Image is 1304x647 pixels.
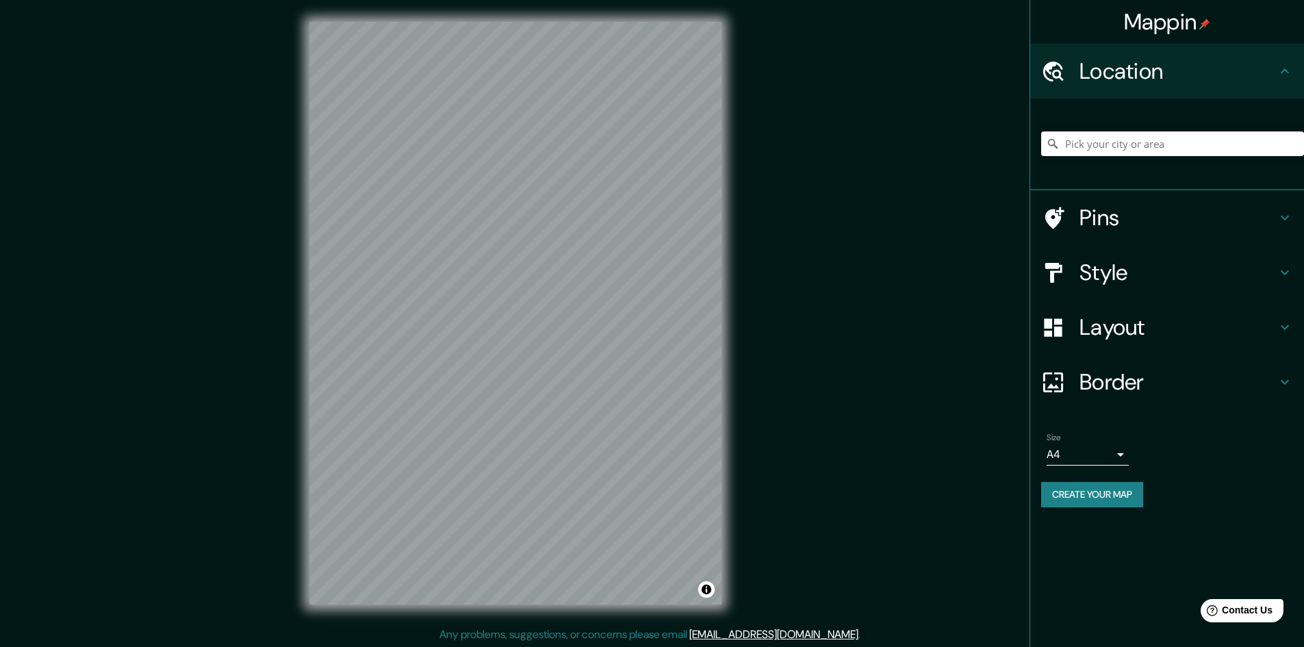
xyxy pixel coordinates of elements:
div: . [860,626,862,643]
iframe: Help widget launcher [1182,594,1289,632]
div: Layout [1030,300,1304,355]
h4: Pins [1079,204,1277,231]
h4: Border [1079,368,1277,396]
button: Toggle attribution [698,581,715,598]
h4: Style [1079,259,1277,286]
div: Border [1030,355,1304,409]
div: Location [1030,44,1304,99]
input: Pick your city or area [1041,131,1304,156]
div: Style [1030,245,1304,300]
h4: Mappin [1124,8,1211,36]
p: Any problems, suggestions, or concerns please email . [439,626,860,643]
label: Size [1047,432,1061,444]
div: . [862,626,865,643]
a: [EMAIL_ADDRESS][DOMAIN_NAME] [689,627,858,642]
div: Pins [1030,190,1304,245]
h4: Location [1079,58,1277,85]
div: A4 [1047,444,1129,466]
img: pin-icon.png [1199,18,1210,29]
button: Create your map [1041,482,1143,507]
h4: Layout [1079,314,1277,341]
canvas: Map [309,22,721,605]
